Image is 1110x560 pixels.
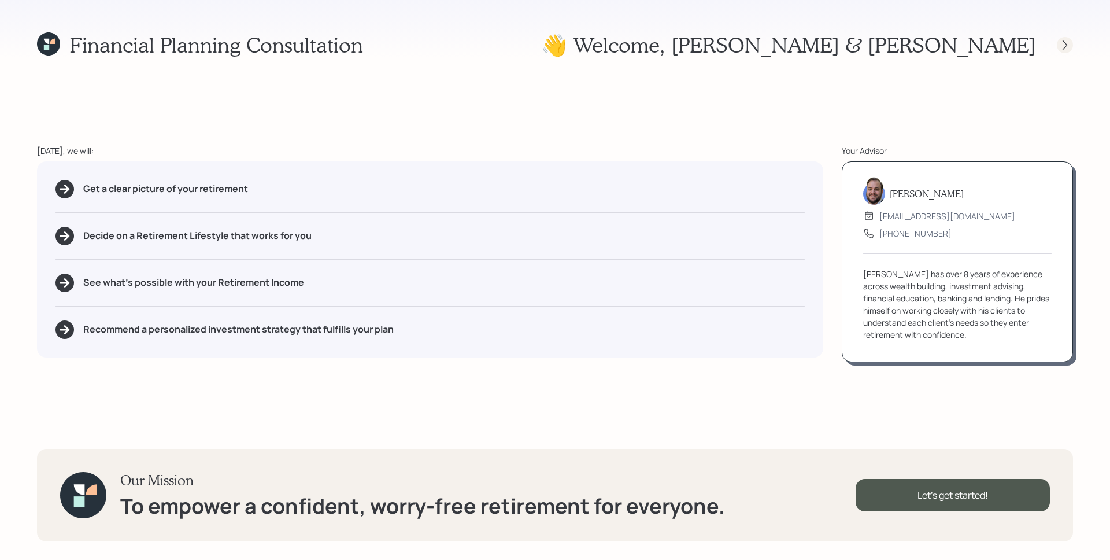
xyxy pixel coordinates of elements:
[842,145,1073,157] div: Your Advisor
[69,32,363,57] h1: Financial Planning Consultation
[541,32,1036,57] h1: 👋 Welcome , [PERSON_NAME] & [PERSON_NAME]
[856,479,1050,511] div: Let's get started!
[863,268,1052,341] div: [PERSON_NAME] has over 8 years of experience across wealth building, investment advising, financi...
[83,230,312,241] h5: Decide on a Retirement Lifestyle that works for you
[120,472,725,489] h3: Our Mission
[83,183,248,194] h5: Get a clear picture of your retirement
[890,188,964,199] h5: [PERSON_NAME]
[863,177,885,205] img: james-distasi-headshot.png
[83,324,394,335] h5: Recommend a personalized investment strategy that fulfills your plan
[83,277,304,288] h5: See what's possible with your Retirement Income
[120,493,725,518] h1: To empower a confident, worry-free retirement for everyone.
[879,210,1015,222] div: [EMAIL_ADDRESS][DOMAIN_NAME]
[879,227,952,240] div: [PHONE_NUMBER]
[37,145,823,157] div: [DATE], we will:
